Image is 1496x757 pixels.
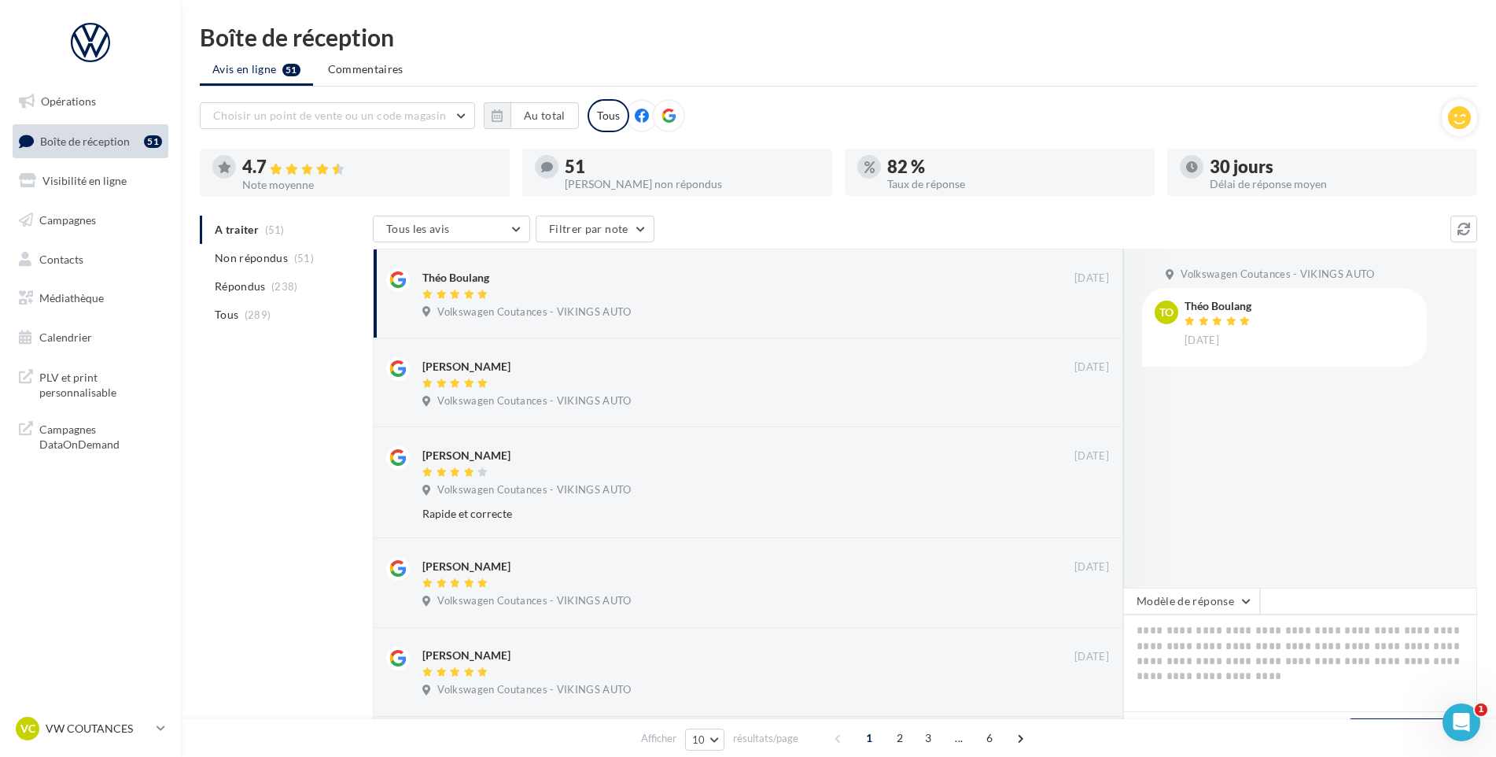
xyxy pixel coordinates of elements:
[887,179,1142,190] div: Taux de réponse
[887,726,912,751] span: 2
[1074,271,1109,286] span: [DATE]
[39,291,104,305] span: Médiathèque
[422,359,510,375] div: [PERSON_NAME]
[946,726,971,751] span: ...
[9,85,171,118] a: Opérations
[9,204,171,237] a: Campagnes
[1475,703,1487,716] span: 1
[1123,588,1260,615] button: Modèle de réponse
[422,648,510,663] div: [PERSON_NAME]
[294,252,314,264] span: (51)
[588,99,629,132] div: Tous
[46,721,150,737] p: VW COUTANCES
[1443,703,1480,741] iframe: Intercom live chat
[1074,560,1109,574] span: [DATE]
[39,419,162,452] span: Campagnes DataOnDemand
[9,321,171,354] a: Calendrier
[39,367,162,401] span: PLV et print personnalisable
[9,412,171,459] a: Campagnes DataOnDemand
[200,102,475,129] button: Choisir un point de vente ou un code magasin
[215,250,288,266] span: Non répondus
[1210,158,1465,175] div: 30 jours
[213,109,446,122] span: Choisir un point de vente ou un code magasin
[422,559,510,574] div: [PERSON_NAME]
[20,721,35,737] span: VC
[39,213,96,227] span: Campagnes
[685,729,725,751] button: 10
[245,308,271,321] span: (289)
[40,134,130,147] span: Boîte de réception
[373,216,530,242] button: Tous les avis
[1074,650,1109,664] span: [DATE]
[437,594,631,608] span: Volkswagen Coutances - VIKINGS AUTO
[144,135,162,148] div: 51
[1185,334,1219,348] span: [DATE]
[565,179,820,190] div: [PERSON_NAME] non répondus
[733,731,798,746] span: résultats/page
[1181,268,1374,282] span: Volkswagen Coutances - VIKINGS AUTO
[9,164,171,198] a: Visibilité en ligne
[977,726,1002,751] span: 6
[510,102,579,129] button: Au total
[271,280,298,293] span: (238)
[242,179,497,190] div: Note moyenne
[13,714,168,744] a: VC VW COUTANCES
[422,506,1007,522] div: Rapide et correcte
[437,394,631,408] span: Volkswagen Coutances - VIKINGS AUTO
[386,222,450,235] span: Tous les avis
[39,252,83,265] span: Contacts
[437,305,631,319] span: Volkswagen Coutances - VIKINGS AUTO
[692,733,706,746] span: 10
[916,726,941,751] span: 3
[200,25,1477,49] div: Boîte de réception
[215,279,266,294] span: Répondus
[565,158,820,175] div: 51
[422,270,489,286] div: Théo Boulang
[887,158,1142,175] div: 82 %
[484,102,579,129] button: Au total
[437,683,631,697] span: Volkswagen Coutances - VIKINGS AUTO
[1074,360,1109,375] span: [DATE]
[9,124,171,158] a: Boîte de réception51
[9,282,171,315] a: Médiathèque
[9,243,171,276] a: Contacts
[1159,305,1174,320] span: To
[1185,301,1254,312] div: Théo Boulang
[641,731,676,746] span: Afficher
[1074,449,1109,463] span: [DATE]
[42,174,127,187] span: Visibilité en ligne
[328,61,403,77] span: Commentaires
[536,216,654,242] button: Filtrer par note
[39,330,92,344] span: Calendrier
[1210,179,1465,190] div: Délai de réponse moyen
[437,483,631,497] span: Volkswagen Coutances - VIKINGS AUTO
[41,94,96,108] span: Opérations
[242,158,497,176] div: 4.7
[857,726,882,751] span: 1
[9,360,171,407] a: PLV et print personnalisable
[422,448,510,463] div: [PERSON_NAME]
[215,307,238,323] span: Tous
